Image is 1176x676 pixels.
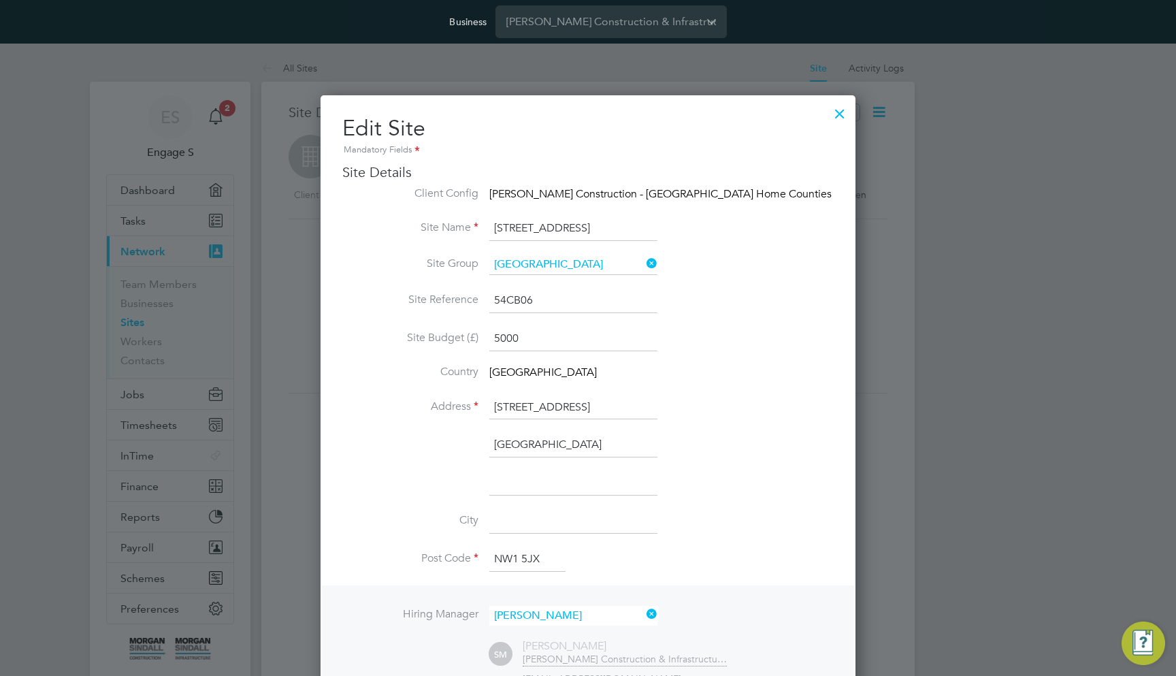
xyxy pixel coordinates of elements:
[342,400,478,414] label: Address
[342,293,478,307] label: Site Reference
[342,607,478,622] label: Hiring Manager
[489,187,832,201] span: [PERSON_NAME] Construction - [GEOGRAPHIC_DATA] Home Counties
[342,257,478,271] label: Site Group
[523,639,727,654] div: [PERSON_NAME]
[489,366,597,379] span: [GEOGRAPHIC_DATA]
[489,643,512,666] span: SM
[342,331,478,345] label: Site Budget (£)
[523,653,727,665] div: [PERSON_NAME] Construction & Infrastructure Ltd
[342,163,834,181] h3: Site Details
[342,365,478,379] label: Country
[449,16,487,28] label: Business
[1122,622,1165,665] button: Engage Resource Center
[342,513,478,528] label: City
[342,187,478,201] label: Client Config
[342,551,478,566] label: Post Code
[489,255,657,275] input: Search for...
[342,143,834,158] div: Mandatory Fields
[342,221,478,235] label: Site Name
[342,114,834,158] h2: Edit Site
[489,606,657,626] input: Search for...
